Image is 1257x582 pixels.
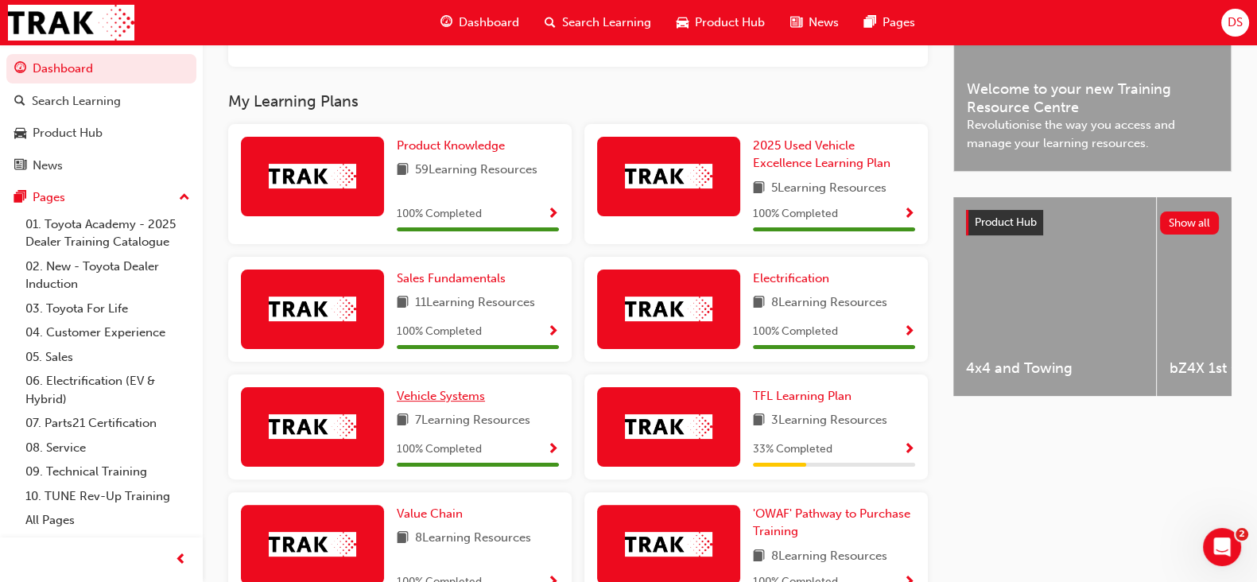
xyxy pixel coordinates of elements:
[753,293,765,313] span: book-icon
[459,14,519,32] span: Dashboard
[547,204,559,224] button: Show Progress
[562,14,651,32] span: Search Learning
[19,320,196,345] a: 04. Customer Experience
[753,387,858,405] a: TFL Learning Plan
[415,161,537,180] span: 59 Learning Resources
[428,6,532,39] a: guage-iconDashboard
[967,116,1218,152] span: Revolutionise the way you access and manage your learning resources.
[753,547,765,567] span: book-icon
[625,297,712,321] img: Trak
[778,6,852,39] a: news-iconNews
[547,208,559,222] span: Show Progress
[19,254,196,297] a: 02. New - Toyota Dealer Induction
[269,297,356,321] img: Trak
[625,532,712,557] img: Trak
[33,188,65,207] div: Pages
[1236,528,1248,541] span: 2
[397,389,485,403] span: Vehicle Systems
[19,411,196,436] a: 07. Parts21 Certification
[19,460,196,484] a: 09. Technical Training
[269,414,356,439] img: Trak
[753,138,890,171] span: 2025 Used Vehicle Excellence Learning Plan
[547,440,559,460] button: Show Progress
[753,323,838,341] span: 100 % Completed
[903,325,915,339] span: Show Progress
[771,411,887,431] span: 3 Learning Resources
[6,183,196,212] button: Pages
[545,13,556,33] span: search-icon
[19,484,196,509] a: 10. TUNE Rev-Up Training
[532,6,664,39] a: search-iconSearch Learning
[415,411,530,431] span: 7 Learning Resources
[19,212,196,254] a: 01. Toyota Academy - 2025 Dealer Training Catalogue
[415,529,531,549] span: 8 Learning Resources
[19,369,196,411] a: 06. Electrification (EV & Hybrid)
[440,13,452,33] span: guage-icon
[14,126,26,141] span: car-icon
[228,92,928,111] h3: My Learning Plans
[6,87,196,116] a: Search Learning
[625,414,712,439] img: Trak
[397,440,482,459] span: 100 % Completed
[32,92,121,111] div: Search Learning
[19,508,196,533] a: All Pages
[397,506,463,521] span: Value Chain
[753,411,765,431] span: book-icon
[771,293,887,313] span: 8 Learning Resources
[397,387,491,405] a: Vehicle Systems
[966,210,1219,235] a: Product HubShow all
[966,359,1143,378] span: 4x4 and Towing
[269,164,356,188] img: Trak
[14,62,26,76] span: guage-icon
[14,191,26,205] span: pages-icon
[547,325,559,339] span: Show Progress
[397,205,482,223] span: 100 % Completed
[864,13,876,33] span: pages-icon
[397,293,409,313] span: book-icon
[664,6,778,39] a: car-iconProduct Hub
[33,124,103,142] div: Product Hub
[6,51,196,183] button: DashboardSearch LearningProduct HubNews
[547,443,559,457] span: Show Progress
[809,14,839,32] span: News
[397,323,482,341] span: 100 % Completed
[415,293,535,313] span: 11 Learning Resources
[269,532,356,557] img: Trak
[397,137,511,155] a: Product Knowledge
[753,505,915,541] a: 'OWAF' Pathway to Purchase Training
[19,345,196,370] a: 05. Sales
[14,95,25,109] span: search-icon
[179,188,190,208] span: up-icon
[397,270,512,288] a: Sales Fundamentals
[677,13,689,33] span: car-icon
[967,80,1218,116] span: Welcome to your new Training Resource Centre
[753,506,910,539] span: 'OWAF' Pathway to Purchase Training
[753,137,915,173] a: 2025 Used Vehicle Excellence Learning Plan
[397,529,409,549] span: book-icon
[625,164,712,188] img: Trak
[903,443,915,457] span: Show Progress
[6,151,196,180] a: News
[753,440,832,459] span: 33 % Completed
[6,54,196,83] a: Dashboard
[8,5,134,41] a: Trak
[397,138,505,153] span: Product Knowledge
[19,436,196,460] a: 08. Service
[1203,528,1241,566] iframe: Intercom live chat
[33,157,63,175] div: News
[953,197,1156,396] a: 4x4 and Towing
[790,13,802,33] span: news-icon
[547,322,559,342] button: Show Progress
[1160,211,1220,235] button: Show all
[903,440,915,460] button: Show Progress
[903,322,915,342] button: Show Progress
[771,179,886,199] span: 5 Learning Resources
[6,118,196,148] a: Product Hub
[753,271,829,285] span: Electrification
[753,205,838,223] span: 100 % Completed
[753,270,836,288] a: Electrification
[14,159,26,173] span: news-icon
[903,204,915,224] button: Show Progress
[753,179,765,199] span: book-icon
[397,505,469,523] a: Value Chain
